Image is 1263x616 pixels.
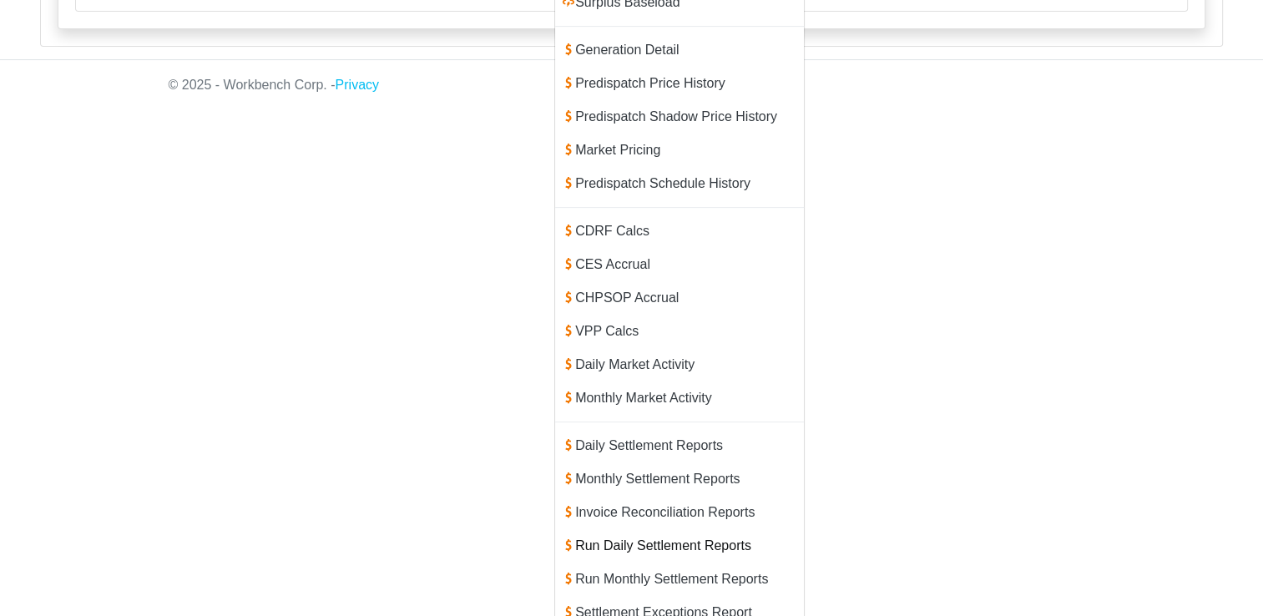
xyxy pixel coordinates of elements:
[336,78,379,92] a: Privacy
[555,281,804,315] a: CHPSOP Accrual
[156,60,1108,110] div: © 2025 - Workbench Corp. -
[555,429,804,462] a: Daily Settlement Reports
[555,100,804,134] a: Predispatch Shadow Price History
[555,248,804,281] a: CES Accrual
[555,215,804,248] a: CDRF Calcs
[555,563,804,596] a: Run Monthly Settlement Reports
[555,33,804,67] a: Generation Detail
[555,67,804,100] a: Predispatch Price History
[555,462,804,496] a: Monthly Settlement Reports
[555,529,804,563] a: Run Daily Settlement Reports
[555,381,804,415] a: Monthly Market Activity
[555,315,804,348] a: VPP Calcs
[555,496,804,529] a: Invoice Reconciliation Reports
[555,167,804,200] a: Predispatch Schedule History
[555,348,804,381] a: Daily Market Activity
[555,134,804,167] a: Market Pricing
